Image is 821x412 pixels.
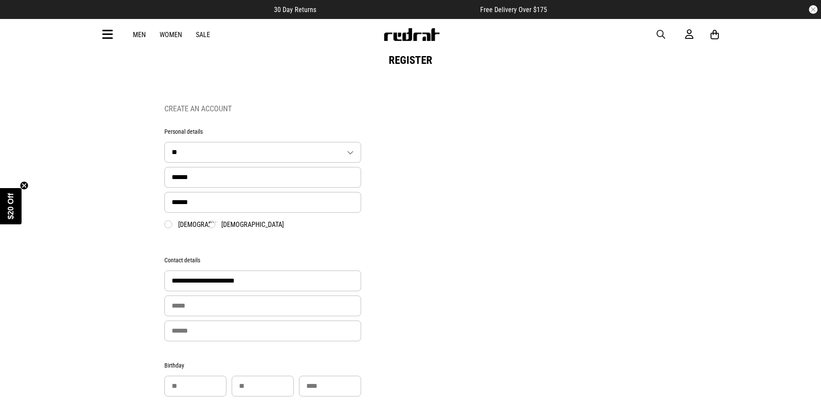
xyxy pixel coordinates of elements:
img: Redrat logo [383,28,440,41]
a: Sale [196,31,210,39]
h2: Create an Account [164,104,362,113]
span: $20 Off [6,193,15,219]
span: Free Delivery Over $175 [480,6,547,14]
h1: Register [164,54,657,66]
a: Women [160,31,182,39]
div: Birthday [164,362,362,376]
span: 30 Day Returns [274,6,316,14]
div: Personal details [164,128,362,142]
a: Men [133,31,146,39]
label: [DEMOGRAPHIC_DATA] [208,220,284,229]
label: [DEMOGRAPHIC_DATA] [164,220,241,229]
div: Contact details [164,257,362,270]
button: Close teaser [20,181,28,190]
iframe: Customer reviews powered by Trustpilot [333,5,463,14]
